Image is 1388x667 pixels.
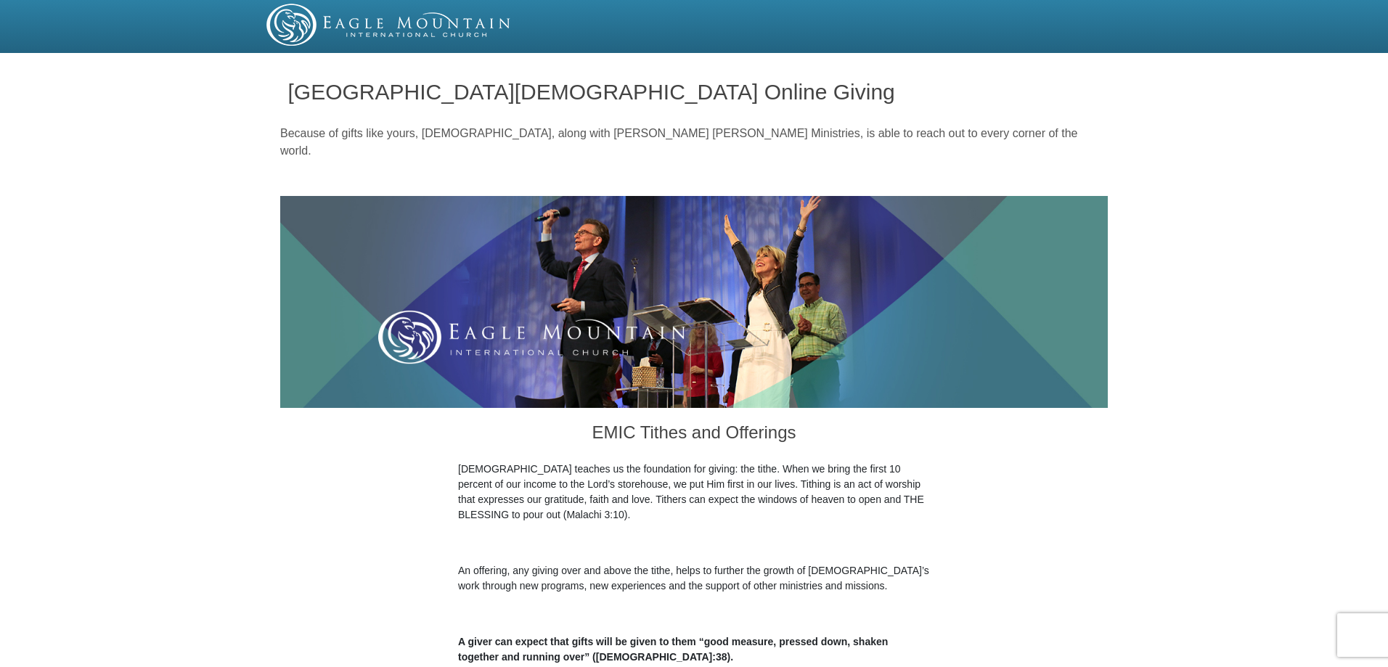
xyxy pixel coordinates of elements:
h1: [GEOGRAPHIC_DATA][DEMOGRAPHIC_DATA] Online Giving [288,80,1101,104]
p: Because of gifts like yours, [DEMOGRAPHIC_DATA], along with [PERSON_NAME] [PERSON_NAME] Ministrie... [280,125,1108,160]
h3: EMIC Tithes and Offerings [458,408,930,462]
p: An offering, any giving over and above the tithe, helps to further the growth of [DEMOGRAPHIC_DAT... [458,563,930,594]
img: EMIC [266,4,512,46]
b: A giver can expect that gifts will be given to them “good measure, pressed down, shaken together ... [458,636,888,663]
p: [DEMOGRAPHIC_DATA] teaches us the foundation for giving: the tithe. When we bring the first 10 pe... [458,462,930,523]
